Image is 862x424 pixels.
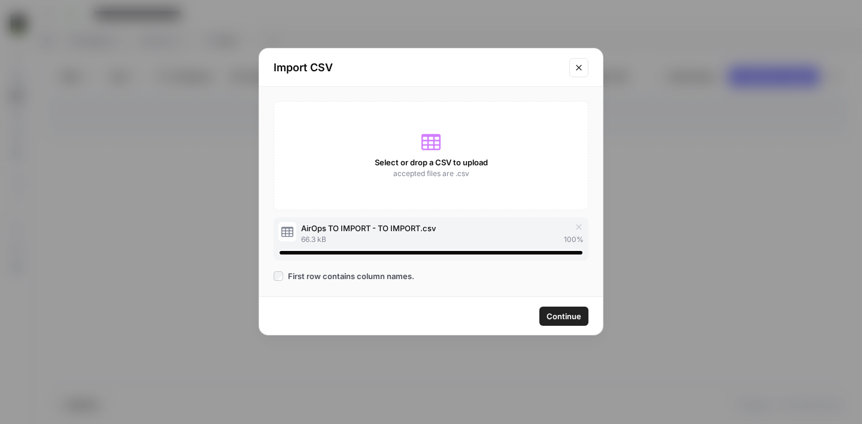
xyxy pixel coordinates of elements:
[393,168,469,179] span: accepted files are .csv
[301,222,436,234] span: AirOps TO IMPORT - TO IMPORT.csv
[274,271,283,281] input: First row contains column names.
[301,234,326,245] span: 66.3 kB
[539,307,588,326] button: Continue
[375,156,488,168] span: Select or drop a CSV to upload
[564,234,584,245] span: 100 %
[569,58,588,77] button: Close modal
[288,270,414,282] span: First row contains column names.
[547,310,581,322] span: Continue
[274,59,562,76] h2: Import CSV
